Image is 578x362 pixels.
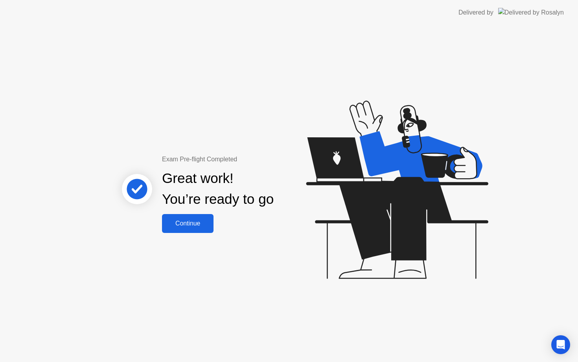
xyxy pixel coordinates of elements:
[162,155,324,164] div: Exam Pre-flight Completed
[458,8,493,17] div: Delivered by
[162,214,214,233] button: Continue
[498,8,564,17] img: Delivered by Rosalyn
[551,335,570,354] div: Open Intercom Messenger
[164,220,211,227] div: Continue
[162,168,274,210] div: Great work! You’re ready to go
